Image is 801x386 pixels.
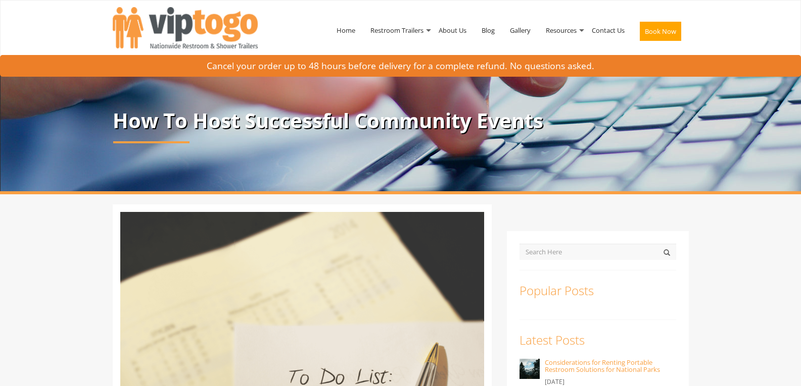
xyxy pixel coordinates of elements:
a: Considerations for Renting Portable Restroom Solutions for National Parks [545,358,660,374]
a: Resources [538,4,584,57]
img: VIPTOGO [113,7,258,48]
img: Considerations for Renting Portable Restroom Solutions for National Parks - VIPTOGO [520,359,540,379]
h3: Latest Posts [520,334,676,347]
a: Contact Us [584,4,632,57]
p: How To Host Successful Community Events [113,109,689,132]
a: About Us [431,4,474,57]
a: Restroom Trailers [363,4,431,57]
a: Home [329,4,363,57]
a: Book Now [632,4,689,63]
h3: Popular Posts [520,284,676,297]
input: Search Here [520,244,676,260]
a: Gallery [502,4,538,57]
a: Blog [474,4,502,57]
button: Book Now [640,22,681,41]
